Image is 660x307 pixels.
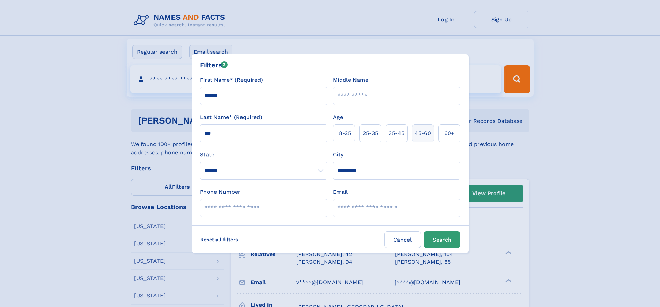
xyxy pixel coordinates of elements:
[333,151,343,159] label: City
[200,76,263,84] label: First Name* (Required)
[200,188,240,196] label: Phone Number
[200,113,262,121] label: Last Name* (Required)
[363,129,378,137] span: 25‑35
[389,129,404,137] span: 35‑45
[424,231,460,248] button: Search
[333,113,343,121] label: Age
[200,60,228,70] div: Filters
[444,129,455,137] span: 60+
[333,76,368,84] label: Middle Name
[337,129,351,137] span: 18‑25
[415,129,431,137] span: 45‑60
[196,231,243,248] label: Reset all filters
[384,231,421,248] label: Cancel
[200,151,327,159] label: State
[333,188,348,196] label: Email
